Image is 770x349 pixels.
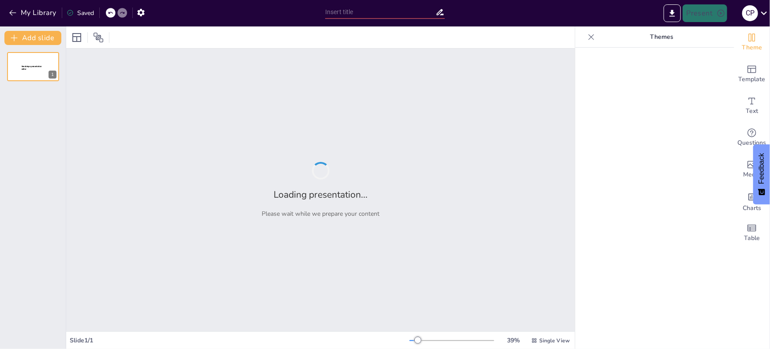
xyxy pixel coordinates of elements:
[734,26,770,58] div: Change the overall theme
[274,188,368,201] h2: Loading presentation...
[734,122,770,154] div: Get real-time input from your audience
[758,153,766,184] span: Feedback
[93,32,104,43] span: Position
[743,203,761,213] span: Charts
[742,4,758,22] button: C P
[22,65,42,70] span: Sendsteps presentation editor
[7,6,60,20] button: My Library
[742,43,762,53] span: Theme
[683,4,727,22] button: Present
[734,185,770,217] div: Add charts and graphs
[734,217,770,249] div: Add a table
[664,4,681,22] button: Export to PowerPoint
[4,31,61,45] button: Add slide
[746,106,758,116] span: Text
[734,154,770,185] div: Add images, graphics, shapes or video
[739,75,766,84] span: Template
[738,138,766,148] span: Questions
[744,233,760,243] span: Table
[539,337,570,344] span: Single View
[49,71,56,79] div: 1
[742,5,758,21] div: C P
[753,144,770,204] button: Feedback - Show survey
[70,30,84,45] div: Layout
[734,58,770,90] div: Add ready made slides
[598,26,725,48] p: Themes
[67,9,94,17] div: Saved
[503,336,524,345] div: 39 %
[262,210,379,218] p: Please wait while we prepare your content
[70,336,409,345] div: Slide 1 / 1
[7,52,59,81] div: 1
[325,6,436,19] input: Insert title
[734,90,770,122] div: Add text boxes
[744,170,761,180] span: Media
